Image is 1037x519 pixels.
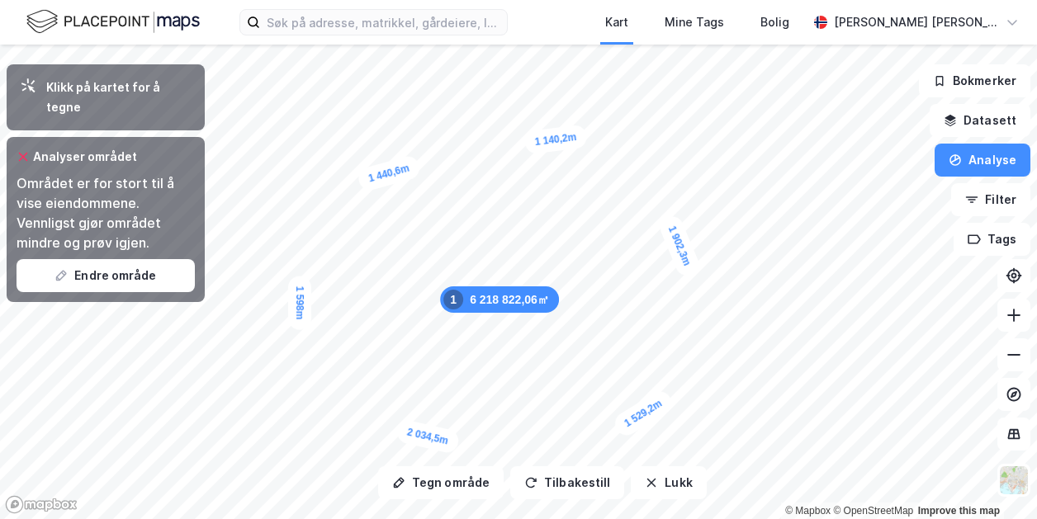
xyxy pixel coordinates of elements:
button: Analyse [935,144,1030,177]
iframe: Chat Widget [954,440,1037,519]
div: Map marker [657,213,703,279]
div: Map marker [523,124,588,154]
div: Map marker [356,154,421,193]
div: Kart [605,12,628,32]
div: Map marker [440,286,559,313]
a: Improve this map [918,505,1000,517]
input: Søk på adresse, matrikkel, gårdeiere, leietakere eller personer [260,10,507,35]
a: Mapbox [785,505,831,517]
div: Map marker [288,276,311,330]
div: Klikk på kartet for å tegne [46,78,192,117]
button: Bokmerker [919,64,1030,97]
button: Datasett [930,104,1030,137]
div: Bolig [760,12,789,32]
button: Tags [954,223,1030,256]
button: Filter [951,183,1030,216]
a: Mapbox homepage [5,495,78,514]
div: Området er for stort til å vise eiendommene. Vennligst gjør området mindre og prøv igjen. [17,173,195,252]
img: logo.f888ab2527a4732fd821a326f86c7f29.svg [26,7,200,36]
button: Lukk [631,466,706,499]
div: Map marker [395,418,460,455]
button: Tegn område [378,466,504,499]
button: Endre område [17,259,195,292]
div: Map marker [611,387,675,439]
button: Tilbakestill [510,466,624,499]
a: OpenStreetMap [833,505,913,517]
div: [PERSON_NAME] [PERSON_NAME] [834,12,999,32]
div: Analyser området [33,147,137,167]
div: 1 [443,290,463,309]
div: Mine Tags [665,12,724,32]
